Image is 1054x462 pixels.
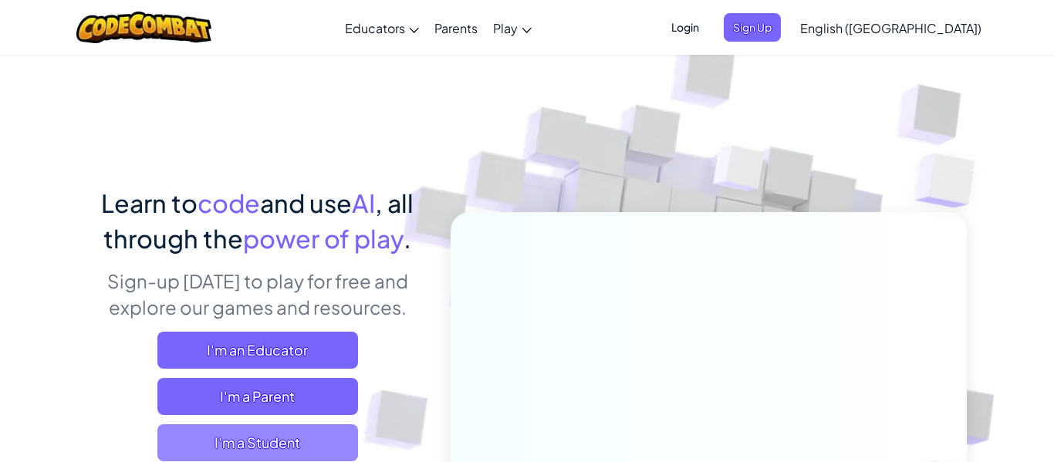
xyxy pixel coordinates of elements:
a: I'm an Educator [157,332,358,369]
button: Sign Up [724,13,781,42]
span: . [404,223,411,254]
span: Educators [345,20,405,36]
span: code [198,187,260,218]
span: English ([GEOGRAPHIC_DATA]) [800,20,981,36]
button: Login [662,13,708,42]
a: Parents [427,7,485,49]
span: and use [260,187,352,218]
span: Play [493,20,518,36]
a: English ([GEOGRAPHIC_DATA]) [792,7,989,49]
img: CodeCombat logo [76,12,211,43]
span: power of play [243,223,404,254]
span: Learn to [101,187,198,218]
a: I'm a Parent [157,378,358,415]
a: Educators [337,7,427,49]
p: Sign-up [DATE] to play for free and explore our games and resources. [87,268,427,320]
img: Overlap cubes [684,115,796,230]
img: Overlap cubes [884,116,1018,246]
a: Play [485,7,539,49]
button: I'm a Student [157,424,358,461]
span: AI [352,187,375,218]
